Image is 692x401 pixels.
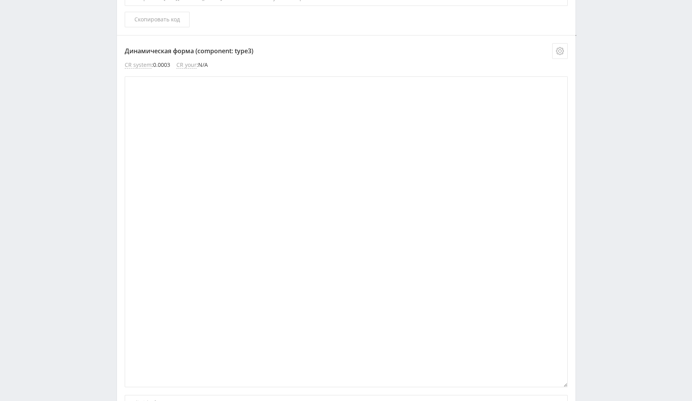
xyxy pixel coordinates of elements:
[176,62,197,68] span: CR your
[134,16,180,23] span: Скопировать код
[176,62,208,68] li: : N/A
[125,62,152,68] span: CR system
[125,43,568,59] p: Динамическая форма (component: type3)
[125,12,190,27] button: Скопировать код
[125,62,170,68] li: : 0.0003
[575,35,576,36] textarea: <div id="form"> <style> #edu-form-preloader { height: 300px; width: 300px; display: flex; align-i...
